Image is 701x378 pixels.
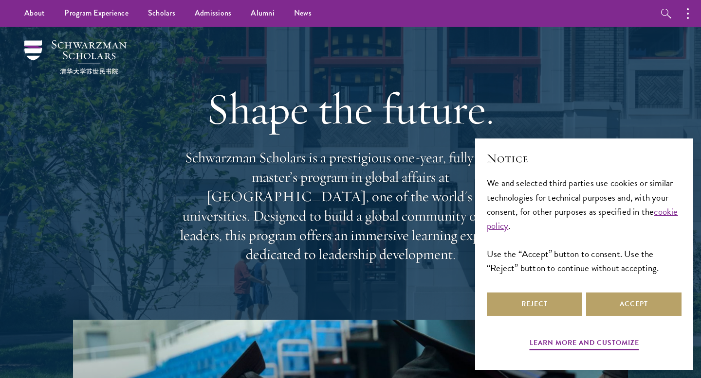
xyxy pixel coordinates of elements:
div: We and selected third parties use cookies or similar technologies for technical purposes and, wit... [487,176,682,275]
p: Schwarzman Scholars is a prestigious one-year, fully funded master’s program in global affairs at... [175,148,526,264]
h1: Shape the future. [175,82,526,136]
h2: Notice [487,150,682,167]
button: Accept [586,292,682,316]
button: Reject [487,292,582,316]
a: cookie policy [487,205,678,233]
button: Learn more and customize [530,337,639,352]
img: Schwarzman Scholars [24,40,127,74]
